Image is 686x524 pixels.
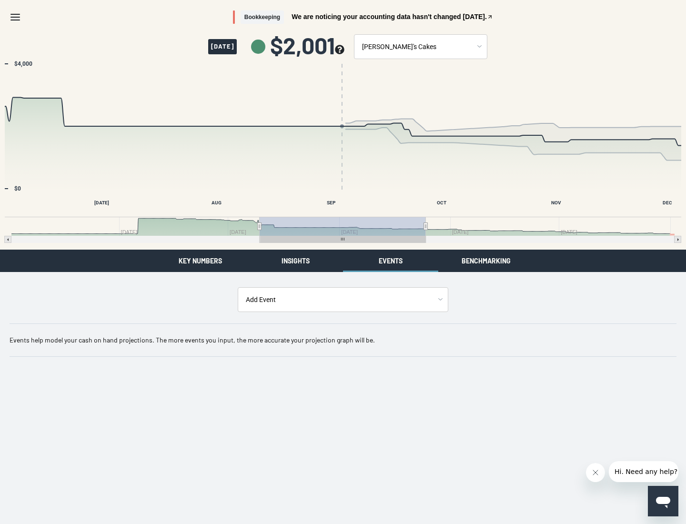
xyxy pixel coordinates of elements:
button: Benchmarking [438,250,534,272]
span: [DATE] [208,39,237,54]
text: OCT [437,200,446,205]
p: Events help model your cash on hand projections. The more events you input, the more accurate you... [10,335,676,345]
span: We are noticing your accounting data hasn't changed [DATE]. [292,13,487,20]
text: AUG [212,200,222,205]
iframe: Close message [586,463,605,482]
text: SEP [327,200,336,205]
span: Bookkeeping [241,10,284,24]
text: $0 [14,185,21,192]
text: DEC [663,200,672,205]
button: Key Numbers [152,250,248,272]
iframe: Button to launch messaging window [648,486,678,516]
button: BookkeepingWe are noticing your accounting data hasn't changed [DATE]. [233,10,493,24]
svg: Menu [10,11,21,23]
text: $4,000 [14,60,32,67]
span: $2,001 [270,34,344,57]
text: [DATE] [94,200,109,205]
button: Insights [248,250,343,272]
text: NOV [551,200,561,205]
iframe: Message from company [609,461,678,482]
button: see more about your cashflow projection [335,45,344,56]
button: Events [343,250,438,272]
